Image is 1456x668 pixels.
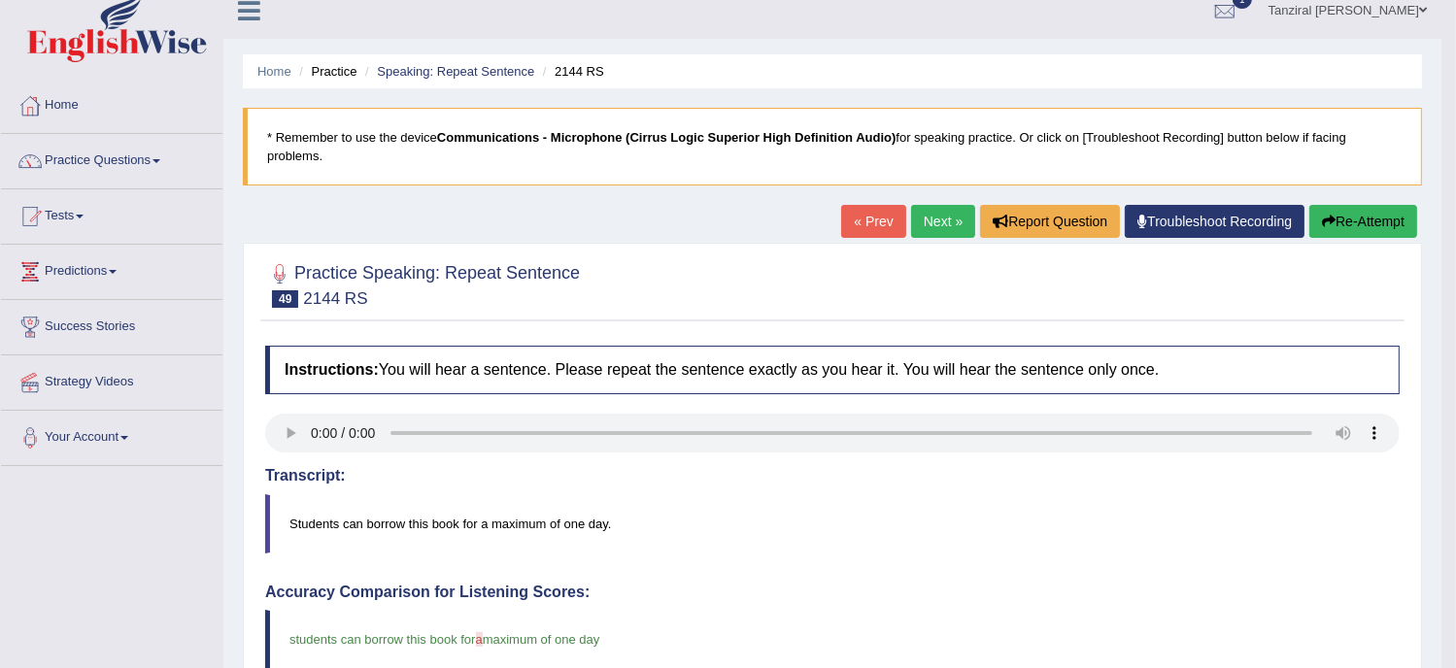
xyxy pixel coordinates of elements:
[1,411,222,459] a: Your Account
[303,289,367,308] small: 2144 RS
[980,205,1120,238] button: Report Question
[257,64,291,79] a: Home
[911,205,975,238] a: Next »
[1309,205,1417,238] button: Re-Attempt
[1,245,222,293] a: Predictions
[289,632,476,647] span: students can borrow this book for
[272,290,298,308] span: 49
[538,62,604,81] li: 2144 RS
[1,355,222,404] a: Strategy Videos
[1125,205,1304,238] a: Troubleshoot Recording
[265,259,580,308] h2: Practice Speaking: Repeat Sentence
[294,62,356,81] li: Practice
[1,189,222,238] a: Tests
[377,64,534,79] a: Speaking: Repeat Sentence
[1,300,222,349] a: Success Stories
[265,584,1400,601] h4: Accuracy Comparison for Listening Scores:
[265,346,1400,394] h4: You will hear a sentence. Please repeat the sentence exactly as you hear it. You will hear the se...
[1,79,222,127] a: Home
[483,632,600,647] span: maximum of one day
[265,467,1400,484] h4: Transcript:
[265,494,1400,553] blockquote: Students can borrow this book for a maximum of one day.
[243,108,1422,185] blockquote: * Remember to use the device for speaking practice. Or click on [Troubleshoot Recording] button b...
[1,134,222,183] a: Practice Questions
[437,130,897,145] b: Communications - Microphone (Cirrus Logic Superior High Definition Audio)
[476,632,483,647] span: a
[841,205,905,238] a: « Prev
[285,361,379,378] b: Instructions:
